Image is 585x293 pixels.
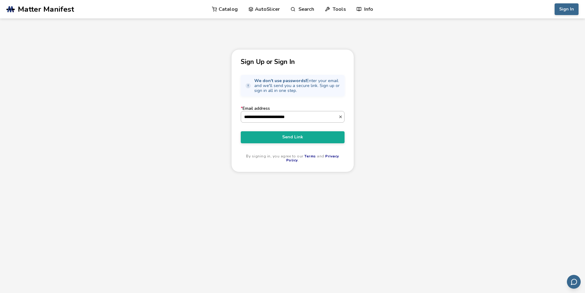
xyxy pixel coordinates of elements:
strong: We don't use passwords! [254,78,306,84]
label: Email address [241,106,345,123]
button: Send feedback via email [567,275,581,289]
a: Privacy Policy [286,154,339,163]
a: Terms [304,154,316,159]
p: Sign Up or Sign In [241,59,345,65]
span: Send Link [245,135,340,140]
button: Send Link [241,131,345,143]
button: Sign In [555,3,579,15]
span: Matter Manifest [18,5,74,14]
span: Enter your email and we'll send you a secure link. Sign up or sign in all in one step. [254,78,340,93]
p: By signing in, you agree to our and . [241,154,345,163]
input: *Email address [241,111,338,122]
button: *Email address [338,115,344,119]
